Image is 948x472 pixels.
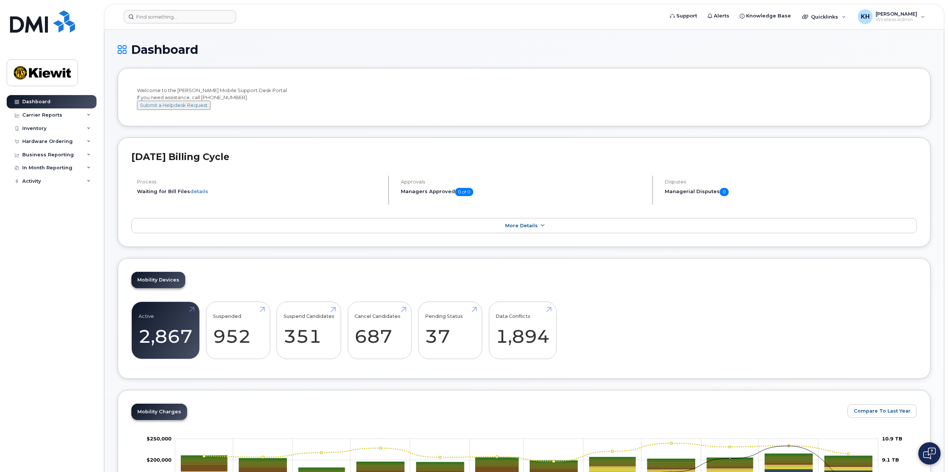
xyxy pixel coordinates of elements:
[137,101,210,110] button: Submit a Helpdesk Request
[138,306,193,355] a: Active 2,867
[496,306,550,355] a: Data Conflicts 1,894
[147,457,171,463] g: $0
[923,447,936,459] img: Open chat
[131,151,917,162] h2: [DATE] Billing Cycle
[401,188,646,196] h5: Managers Approved
[137,87,911,110] div: Welcome to the [PERSON_NAME] Mobile Support Desk Portal If you need assistance, call [PHONE_NUMBER].
[131,272,185,288] a: Mobility Devices
[665,179,917,185] h4: Disputes
[118,43,931,56] h1: Dashboard
[455,188,473,196] span: 0 of 0
[137,102,210,108] a: Submit a Helpdesk Request
[847,404,917,418] button: Compare To Last Year
[854,407,911,414] span: Compare To Last Year
[131,404,187,420] a: Mobility Charges
[213,306,263,355] a: Suspended 952
[401,179,646,185] h4: Approvals
[354,306,405,355] a: Cancel Candidates 687
[147,436,171,442] tspan: $250,000
[284,306,334,355] a: Suspend Candidates 351
[147,436,171,442] g: $0
[137,188,382,195] li: Waiting for Bill Files
[137,179,382,185] h4: Process
[882,457,899,463] tspan: 9.1 TB
[882,436,902,442] tspan: 10.9 TB
[665,188,917,196] h5: Managerial Disputes
[720,188,729,196] span: 0
[505,223,538,228] span: More Details
[147,457,171,463] tspan: $200,000
[190,188,208,194] a: details
[425,306,475,355] a: Pending Status 37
